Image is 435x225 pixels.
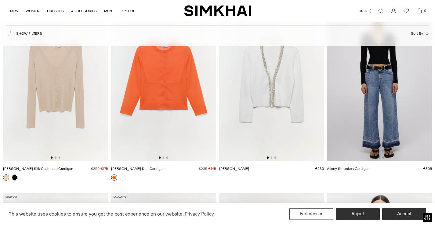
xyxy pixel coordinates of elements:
[6,29,42,38] button: Show Filters
[104,4,112,18] a: MEN
[71,4,97,18] a: ACCESSORIES
[55,156,56,158] button: Go to slide 2
[267,156,269,158] button: Go to slide 1
[375,5,387,17] a: Open search modal
[400,5,412,17] a: Wishlist
[9,211,184,217] span: This website uses cookies to ensure you get the best experience on our website.
[382,156,384,158] button: Go to slide 3
[159,156,161,158] button: Go to slide 1
[184,5,251,17] a: SIMKHAI
[382,208,426,220] button: Accept
[327,167,370,171] a: Ailany Shrunken Cardigan
[327,4,432,161] img: Ailany Shrunken Cardigan
[51,156,53,158] button: Go to slide 1
[379,156,380,158] button: Go to slide 2
[111,4,216,161] img: Rachel Sheer Knit Cardigan
[219,4,324,161] img: Lieghton Cardigan
[336,208,380,220] button: Reject
[357,4,372,18] button: EUR €
[16,31,42,36] span: Show Filters
[111,167,165,171] a: [PERSON_NAME] Knit Cardigan
[162,156,164,158] button: Go to slide 2
[274,156,276,158] button: Go to slide 3
[119,4,135,18] a: EXPLORE
[184,209,215,219] a: Privacy Policy (opens in a new tab)
[270,156,272,158] button: Go to slide 2
[289,208,333,220] button: Preferences
[26,4,40,18] a: WOMEN
[413,5,425,17] a: Open cart modal
[3,4,108,161] img: Darlene Silk Cashmere Cardigan
[3,167,73,171] a: [PERSON_NAME] Silk Cashmere Cardigan
[10,4,18,18] a: NEW
[58,156,60,158] button: Go to slide 3
[166,156,168,158] button: Go to slide 3
[47,4,64,18] a: DRESSES
[411,30,429,37] button: Sort By
[411,31,423,36] span: Sort By
[387,5,400,17] a: Go to the account page
[219,167,249,171] a: [PERSON_NAME]
[422,8,428,13] span: 0
[375,156,377,158] button: Go to slide 1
